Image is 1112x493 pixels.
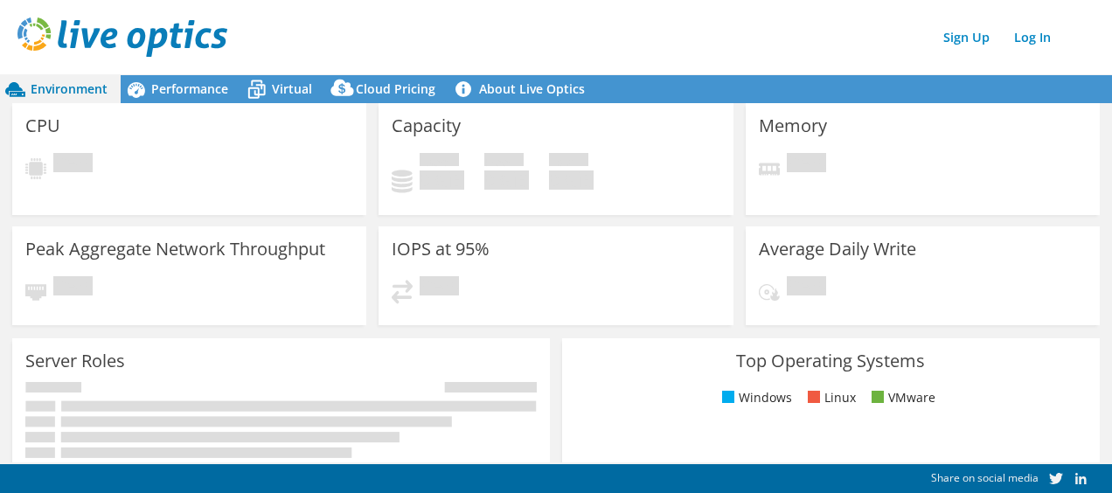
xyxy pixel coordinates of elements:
span: Total [549,153,588,170]
span: Share on social media [931,470,1039,485]
img: live_optics_svg.svg [17,17,227,57]
span: Pending [787,153,826,177]
span: Pending [420,276,459,300]
h4: 0 GiB [484,170,529,190]
h3: Top Operating Systems [575,351,1087,371]
h3: IOPS at 95% [392,240,490,259]
h3: Capacity [392,116,461,135]
span: Cloud Pricing [356,80,435,97]
li: VMware [867,388,935,407]
span: Performance [151,80,228,97]
h4: 0 GiB [420,170,464,190]
li: Windows [718,388,792,407]
a: About Live Optics [448,75,598,103]
span: Pending [53,153,93,177]
h3: Average Daily Write [759,240,916,259]
span: Free [484,153,524,170]
h4: 0 GiB [549,170,594,190]
span: Pending [53,276,93,300]
a: Log In [1005,24,1060,50]
span: Environment [31,80,108,97]
span: Used [420,153,459,170]
span: Pending [787,276,826,300]
span: Virtual [272,80,312,97]
a: Sign Up [935,24,998,50]
h3: CPU [25,116,60,135]
h3: Server Roles [25,351,125,371]
h3: Peak Aggregate Network Throughput [25,240,325,259]
h3: Memory [759,116,827,135]
li: Linux [803,388,856,407]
